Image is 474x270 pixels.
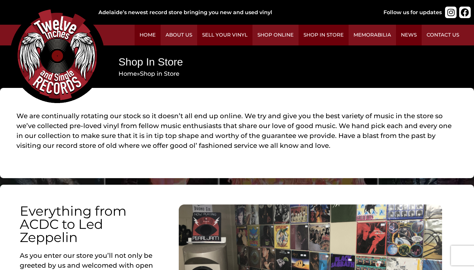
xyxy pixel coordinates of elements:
h1: Shop In Store [118,55,450,69]
span: Shop in Store [140,70,179,77]
div: Adelaide’s newest record store bringing you new and used vinyl [98,9,362,16]
a: Home [135,25,161,45]
a: Sell Your Vinyl [197,25,252,45]
a: News [396,25,422,45]
a: Shop in Store [299,25,349,45]
div: Follow us for updates [383,9,442,16]
a: About Us [161,25,197,45]
a: Home [118,70,137,77]
span: » [118,70,179,77]
a: Contact Us [422,25,464,45]
a: Memorabilia [349,25,396,45]
h2: Everything from ACDC to Led Zeppelin [20,204,160,244]
a: Shop Online [252,25,299,45]
p: We are continually rotating our stock so it doesn’t all end up online. We try and give you the be... [16,111,458,150]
